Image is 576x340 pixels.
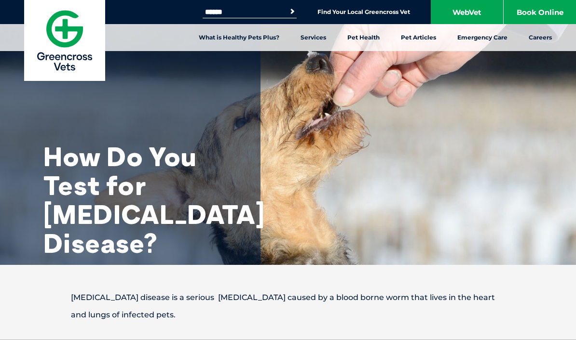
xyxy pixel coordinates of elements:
p: [MEDICAL_DATA] disease is a serious [MEDICAL_DATA] caused by a blood borne worm that lives in the... [37,289,539,324]
a: Pet Health [337,24,390,51]
a: Find Your Local Greencross Vet [317,8,410,16]
a: Careers [518,24,562,51]
h1: How Do You Test for [MEDICAL_DATA] Disease? [43,142,236,258]
a: Pet Articles [390,24,447,51]
a: Emergency Care [447,24,518,51]
a: Services [290,24,337,51]
a: What is Healthy Pets Plus? [188,24,290,51]
button: Search [288,7,297,16]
